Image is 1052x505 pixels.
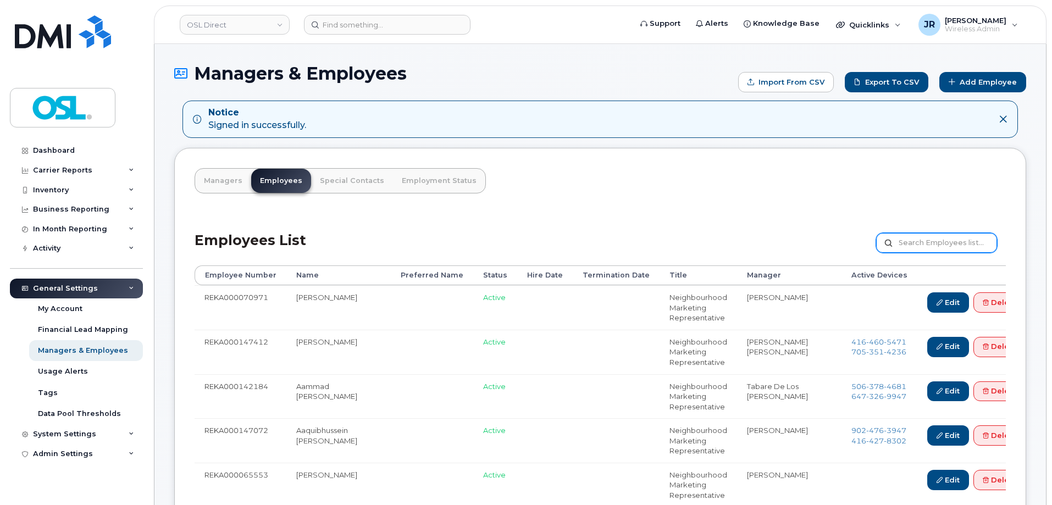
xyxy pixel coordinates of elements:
span: 476 [866,426,884,435]
td: [PERSON_NAME] [286,285,391,330]
span: 4681 [884,382,906,391]
a: 6473269947 [851,392,906,401]
a: Employment Status [393,169,485,193]
strong: Notice [208,107,306,119]
th: Title [660,265,737,285]
a: Delete [973,337,1026,357]
a: Export to CSV [845,72,928,92]
a: Delete [973,470,1026,490]
a: Special Contacts [311,169,393,193]
a: Edit [927,292,969,313]
span: 4236 [884,347,906,356]
span: 8302 [884,436,906,445]
span: 460 [866,337,884,346]
a: Edit [927,470,969,490]
span: 506 [851,382,906,391]
a: Delete [973,425,1026,446]
a: Edit [927,425,969,446]
a: 4164605471 [851,337,906,346]
td: REKA000070971 [195,285,286,330]
td: Aaquibhussein [PERSON_NAME] [286,418,391,463]
span: 902 [851,426,906,435]
li: [PERSON_NAME] [747,347,832,357]
a: 7053514236 [851,347,906,356]
span: Active [483,382,506,391]
th: Employee Number [195,265,286,285]
span: 705 [851,347,906,356]
h1: Managers & Employees [174,64,733,83]
span: Active [483,470,506,479]
td: Aammad [PERSON_NAME] [286,374,391,419]
span: 416 [851,337,906,346]
li: [PERSON_NAME] [747,470,832,480]
span: 9947 [884,392,906,401]
td: Neighbourhood Marketing Representative [660,285,737,330]
h2: Employees List [195,233,306,265]
th: Manager [737,265,841,285]
span: Active [483,337,506,346]
span: Active [483,293,506,302]
a: Employees [251,169,311,193]
a: Edit [927,381,969,402]
li: [PERSON_NAME] [747,292,832,303]
form: Import from CSV [738,72,834,92]
span: 427 [866,436,884,445]
th: Status [473,265,517,285]
a: 5063784681 [851,382,906,391]
span: 647 [851,392,906,401]
a: Delete [973,381,1026,402]
th: Active Devices [841,265,917,285]
th: Preferred Name [391,265,473,285]
td: Neighbourhood Marketing Representative [660,418,737,463]
td: [PERSON_NAME] [286,330,391,374]
li: [PERSON_NAME] [747,337,832,347]
td: REKA000142184 [195,374,286,419]
th: Hire Date [517,265,573,285]
td: REKA000147072 [195,418,286,463]
span: 326 [866,392,884,401]
td: Neighbourhood Marketing Representative [660,374,737,419]
a: Add Employee [939,72,1026,92]
a: 4164278302 [851,436,906,445]
span: 416 [851,436,906,445]
li: Tabare De Los [PERSON_NAME] [747,381,832,402]
span: Active [483,426,506,435]
div: Signed in successfully. [208,107,306,132]
a: 9024763947 [851,426,906,435]
span: 5471 [884,337,906,346]
span: 378 [866,382,884,391]
a: Managers [195,169,251,193]
span: 351 [866,347,884,356]
th: Name [286,265,391,285]
th: Termination Date [573,265,660,285]
li: [PERSON_NAME] [747,425,832,436]
a: Edit [927,337,969,357]
span: 3947 [884,426,906,435]
td: REKA000147412 [195,330,286,374]
a: Delete [973,292,1026,313]
td: Neighbourhood Marketing Representative [660,330,737,374]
